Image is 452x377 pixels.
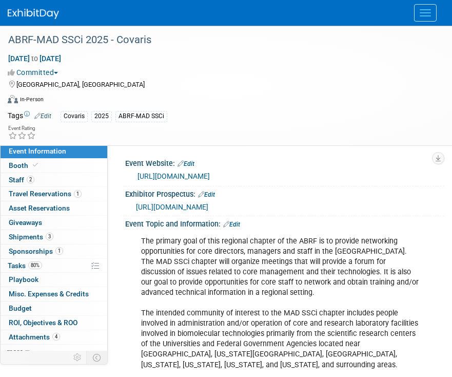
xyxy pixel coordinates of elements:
td: Personalize Event Tab Strip [69,351,87,364]
button: Menu [414,4,437,22]
button: Committed [8,67,62,78]
div: 2025 [91,111,112,122]
img: Format-Inperson.png [8,95,18,103]
div: Event Rating [8,126,36,131]
span: Booth [9,161,40,169]
span: to [30,54,40,63]
span: Attachments [9,333,60,341]
div: ABRF-MAD SSCi [115,111,167,122]
a: Event Information [1,144,107,158]
div: In-Person [19,96,44,103]
a: Edit [178,160,194,167]
a: [URL][DOMAIN_NAME] [137,172,210,180]
a: Attachments4 [1,330,107,344]
i: Booth reservation complete [33,162,38,168]
span: Giveaways [9,218,42,227]
a: Asset Reservations [1,201,107,215]
span: [GEOGRAPHIC_DATA], [GEOGRAPHIC_DATA] [16,81,145,88]
span: Travel Reservations [9,190,82,198]
a: Tasks80% [1,259,107,273]
a: Staff2 [1,173,107,187]
div: ABRF-MAD SSCi 2025 - Covaris [5,31,431,49]
img: ExhibitDay [8,9,59,19]
a: Sponsorships1 [1,244,107,258]
div: Exhibitor Prospectus: [125,186,444,200]
span: 2 [27,176,34,183]
a: Budget [1,301,107,315]
span: 3 [46,233,53,240]
a: Misc. Expenses & Credits [1,287,107,301]
a: Edit [223,221,240,228]
span: 1 [74,190,82,198]
a: Edit [198,191,215,198]
span: Sponsorships [9,247,63,255]
span: Asset Reservations [9,204,70,212]
span: Budget [9,304,32,312]
div: The primary goal of this regional chapter of the ABRF is to provide networking opportunities for ... [134,231,425,375]
span: ROI, Objectives & ROO [9,318,77,327]
div: Event Topic and Information: [125,216,444,230]
div: Covaris [61,111,88,122]
a: [URL][DOMAIN_NAME] [136,203,208,211]
td: Toggle Event Tabs [87,351,108,364]
a: ROI, Objectives & ROO [1,316,107,330]
span: more [7,347,23,355]
span: 80% [28,261,42,269]
a: Edit [34,112,51,120]
span: Event Information [9,147,66,155]
a: Giveaways [1,216,107,230]
span: Shipments [9,233,53,241]
span: 1 [55,247,63,255]
span: Staff [9,176,34,184]
a: Travel Reservations1 [1,187,107,201]
a: Shipments3 [1,230,107,244]
td: Tags [8,110,51,122]
span: 4 [52,333,60,341]
div: Event Format [8,93,439,109]
span: Playbook [9,275,38,284]
a: more [1,345,107,359]
a: Playbook [1,273,107,287]
span: [DATE] [DATE] [8,54,62,63]
span: Tasks [8,261,42,270]
div: Event Website: [125,156,444,169]
a: Booth [1,159,107,173]
span: Misc. Expenses & Credits [9,290,89,298]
